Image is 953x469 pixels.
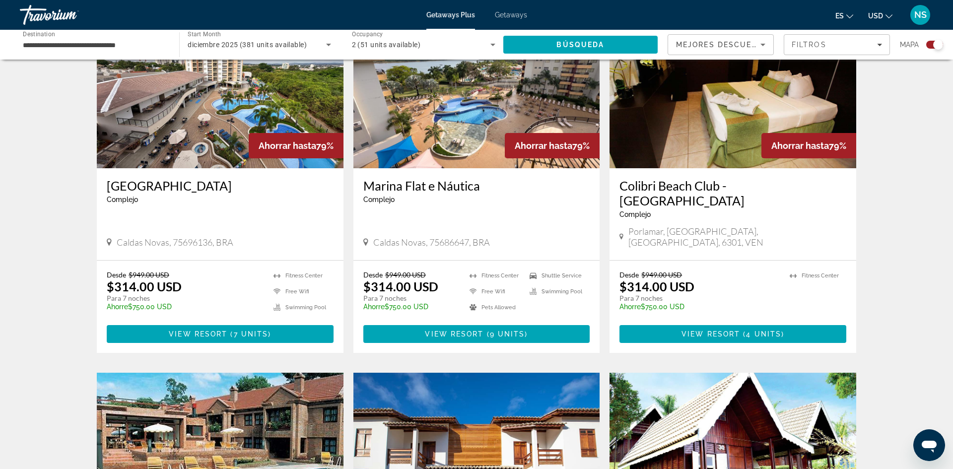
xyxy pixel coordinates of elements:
[363,303,385,311] span: Ahorre
[619,270,639,279] span: Desde
[363,294,460,303] p: Para 7 noches
[481,288,505,295] span: Free Wifi
[373,237,490,248] span: Caldas Novas, 75686647, BRA
[169,330,227,338] span: View Resort
[490,330,525,338] span: 9 units
[761,133,856,158] div: 79%
[542,272,582,279] span: Shuttle Service
[363,325,590,343] button: View Resort(9 units)
[681,330,740,338] span: View Resort
[481,272,519,279] span: Fitness Center
[900,38,919,52] span: Mapa
[107,270,126,279] span: Desde
[426,11,475,19] a: Getaways Plus
[740,330,784,338] span: ( )
[771,140,829,151] span: Ahorrar hasta
[503,36,658,54] button: Search
[363,178,590,193] a: Marina Flat e Náutica
[641,270,682,279] span: $949.00 USD
[20,2,119,28] a: Travorium
[129,270,169,279] span: $949.00 USD
[619,178,846,208] a: Colibri Beach Club - [GEOGRAPHIC_DATA]
[107,325,334,343] button: View Resort(7 units)
[352,41,421,49] span: 2 (51 units available)
[227,330,271,338] span: ( )
[188,31,221,38] span: Start Month
[259,140,316,151] span: Ahorrar hasta
[907,4,933,25] button: User Menu
[249,133,343,158] div: 79%
[107,303,128,311] span: Ahorre
[363,270,383,279] span: Desde
[868,8,892,23] button: Change currency
[914,10,927,20] span: NS
[835,8,853,23] button: Change language
[619,210,651,218] span: Complejo
[619,279,694,294] p: $314.00 USD
[352,31,383,38] span: Occupancy
[385,270,426,279] span: $949.00 USD
[619,325,846,343] button: View Resort(4 units)
[363,279,438,294] p: $314.00 USD
[515,140,572,151] span: Ahorrar hasta
[363,196,395,203] span: Complejo
[746,330,781,338] span: 4 units
[285,288,309,295] span: Free Wifi
[285,272,323,279] span: Fitness Center
[676,41,775,49] span: Mejores descuentos
[107,178,334,193] a: [GEOGRAPHIC_DATA]
[234,330,269,338] span: 7 units
[363,303,460,311] p: $750.00 USD
[628,226,846,248] span: Porlamar, [GEOGRAPHIC_DATA], [GEOGRAPHIC_DATA], 6301, VEN
[835,12,844,20] span: es
[484,330,528,338] span: ( )
[542,288,582,295] span: Swimming Pool
[97,9,343,168] img: Alta Vista Thermas Resort
[619,294,780,303] p: Para 7 noches
[107,294,264,303] p: Para 7 noches
[107,279,182,294] p: $314.00 USD
[481,304,516,311] span: Pets Allowed
[107,303,264,311] p: $750.00 USD
[610,9,856,168] img: Colibri Beach Club - Porlamar
[117,237,233,248] span: Caldas Novas, 75696136, BRA
[107,196,138,203] span: Complejo
[792,41,826,49] span: Filtros
[23,30,55,37] span: Destination
[556,41,604,49] span: Búsqueda
[188,41,307,49] span: diciembre 2025 (381 units available)
[23,39,166,51] input: Select destination
[802,272,839,279] span: Fitness Center
[913,429,945,461] iframe: Schaltfläche zum Öffnen des Messaging-Fensters
[495,11,527,19] a: Getaways
[868,12,883,20] span: USD
[784,34,890,55] button: Filters
[676,39,765,51] mat-select: Sort by
[285,304,326,311] span: Swimming Pool
[505,133,600,158] div: 79%
[425,330,483,338] span: View Resort
[353,9,600,168] img: Marina Flat e Náutica
[619,303,641,311] span: Ahorre
[619,303,780,311] p: $750.00 USD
